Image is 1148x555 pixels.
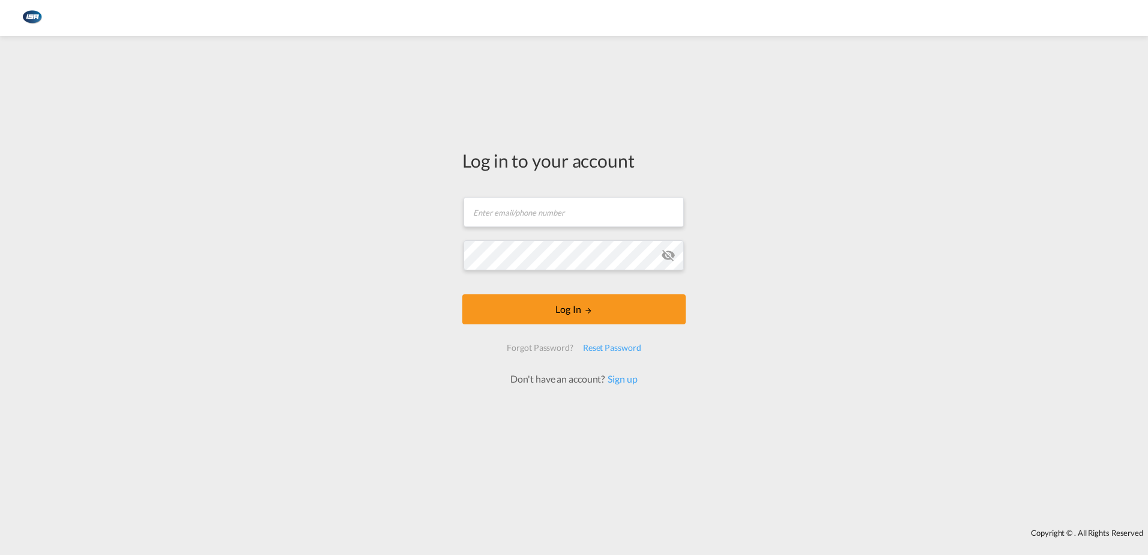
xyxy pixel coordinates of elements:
[464,197,684,227] input: Enter email/phone number
[578,337,646,359] div: Reset Password
[605,373,637,384] a: Sign up
[462,294,686,324] button: LOGIN
[18,5,45,32] img: 1aa151c0c08011ec8d6f413816f9a227.png
[661,248,675,262] md-icon: icon-eye-off
[497,372,650,386] div: Don't have an account?
[502,337,578,359] div: Forgot Password?
[462,148,686,173] div: Log in to your account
